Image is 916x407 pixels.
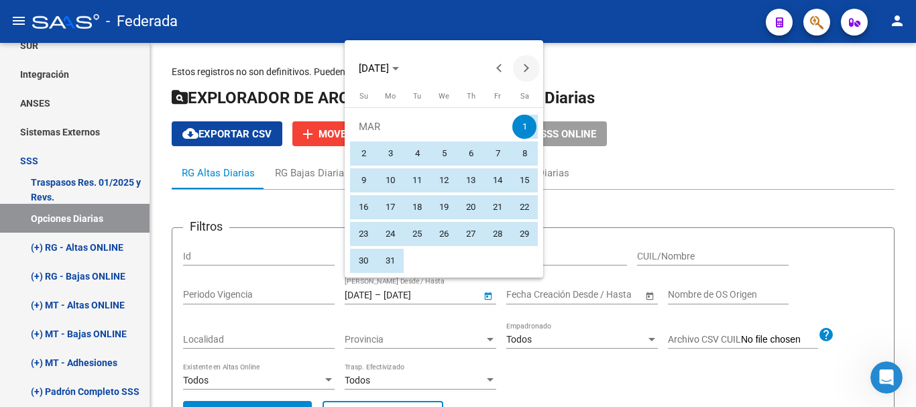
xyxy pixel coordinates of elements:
button: March 7, 2025 [484,140,511,167]
span: 12 [432,168,456,192]
button: March 22, 2025 [511,194,538,221]
span: 29 [512,222,536,246]
span: 16 [351,195,376,219]
span: 21 [485,195,510,219]
span: 7 [485,141,510,166]
span: 13 [459,168,483,192]
span: Tu [413,92,421,101]
span: 15 [512,168,536,192]
button: March 3, 2025 [377,140,404,167]
span: 31 [378,249,402,273]
button: March 11, 2025 [404,167,431,194]
span: 3 [378,141,402,166]
button: March 9, 2025 [350,167,377,194]
span: 14 [485,168,510,192]
button: March 29, 2025 [511,221,538,247]
button: March 20, 2025 [457,194,484,221]
span: 2 [351,141,376,166]
button: March 15, 2025 [511,167,538,194]
button: March 19, 2025 [431,194,457,221]
span: Fr [494,92,501,101]
span: 20 [459,195,483,219]
span: 8 [512,141,536,166]
span: 6 [459,141,483,166]
button: March 2, 2025 [350,140,377,167]
span: Sa [520,92,529,101]
button: Next month [513,55,540,82]
td: MAR [350,113,511,140]
button: March 18, 2025 [404,194,431,221]
button: March 5, 2025 [431,140,457,167]
button: March 21, 2025 [484,194,511,221]
button: March 1, 2025 [511,113,538,140]
button: March 31, 2025 [377,247,404,274]
span: 1 [512,115,536,139]
span: 22 [512,195,536,219]
span: 25 [405,222,429,246]
span: 5 [432,141,456,166]
button: Choose month and year [353,56,404,80]
button: March 27, 2025 [457,221,484,247]
button: March 14, 2025 [484,167,511,194]
span: Su [359,92,368,101]
button: March 17, 2025 [377,194,404,221]
span: 18 [405,195,429,219]
span: We [439,92,449,101]
span: 30 [351,249,376,273]
button: March 12, 2025 [431,167,457,194]
button: March 8, 2025 [511,140,538,167]
span: 17 [378,195,402,219]
span: [DATE] [359,62,389,74]
iframe: Intercom live chat [870,361,903,394]
button: March 4, 2025 [404,140,431,167]
button: March 10, 2025 [377,167,404,194]
span: 28 [485,222,510,246]
button: March 30, 2025 [350,247,377,274]
button: March 26, 2025 [431,221,457,247]
span: 11 [405,168,429,192]
span: Th [467,92,475,101]
button: March 6, 2025 [457,140,484,167]
span: 26 [432,222,456,246]
span: 4 [405,141,429,166]
span: 10 [378,168,402,192]
button: March 28, 2025 [484,221,511,247]
button: Previous month [486,55,513,82]
span: Mo [385,92,396,101]
span: 24 [378,222,402,246]
span: 19 [432,195,456,219]
button: March 24, 2025 [377,221,404,247]
button: March 13, 2025 [457,167,484,194]
button: March 23, 2025 [350,221,377,247]
span: 23 [351,222,376,246]
button: March 16, 2025 [350,194,377,221]
button: March 25, 2025 [404,221,431,247]
span: 9 [351,168,376,192]
span: 27 [459,222,483,246]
